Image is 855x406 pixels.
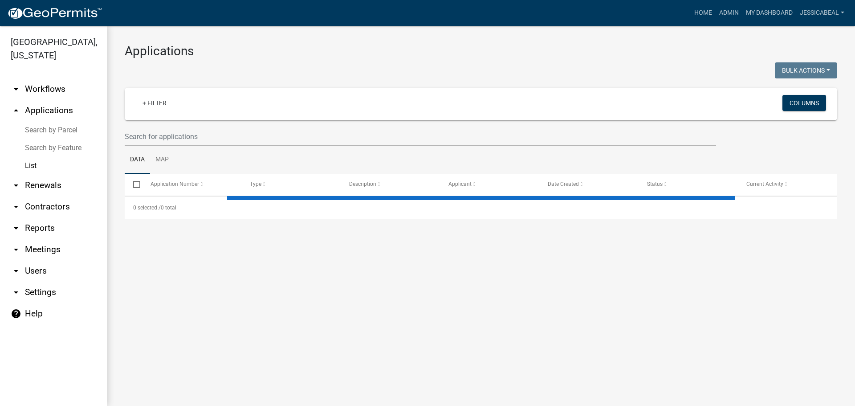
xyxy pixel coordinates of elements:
datatable-header-cell: Current Activity [738,174,837,195]
span: Current Activity [746,181,783,187]
i: arrow_drop_down [11,201,21,212]
datatable-header-cell: Applicant [440,174,539,195]
i: arrow_drop_down [11,266,21,276]
span: Application Number [151,181,199,187]
a: + Filter [135,95,174,111]
i: arrow_drop_down [11,223,21,234]
span: Applicant [448,181,472,187]
datatable-header-cell: Select [125,174,142,195]
a: Data [125,146,150,174]
span: Description [349,181,376,187]
span: 0 selected / [133,205,161,211]
datatable-header-cell: Status [639,174,738,195]
a: JessicaBeal [796,4,848,21]
input: Search for applications [125,127,716,146]
div: 0 total [125,197,837,219]
a: Map [150,146,174,174]
datatable-header-cell: Type [241,174,340,195]
datatable-header-cell: Description [341,174,440,195]
button: Columns [782,95,826,111]
i: arrow_drop_down [11,244,21,255]
a: My Dashboard [742,4,796,21]
i: arrow_drop_down [11,84,21,94]
span: Status [647,181,663,187]
a: Admin [716,4,742,21]
i: arrow_drop_down [11,180,21,191]
h3: Applications [125,44,837,59]
a: Home [691,4,716,21]
span: Type [250,181,261,187]
datatable-header-cell: Date Created [539,174,639,195]
i: help [11,308,21,319]
span: Date Created [548,181,579,187]
datatable-header-cell: Application Number [142,174,241,195]
i: arrow_drop_up [11,105,21,116]
i: arrow_drop_down [11,287,21,298]
button: Bulk Actions [775,62,837,78]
